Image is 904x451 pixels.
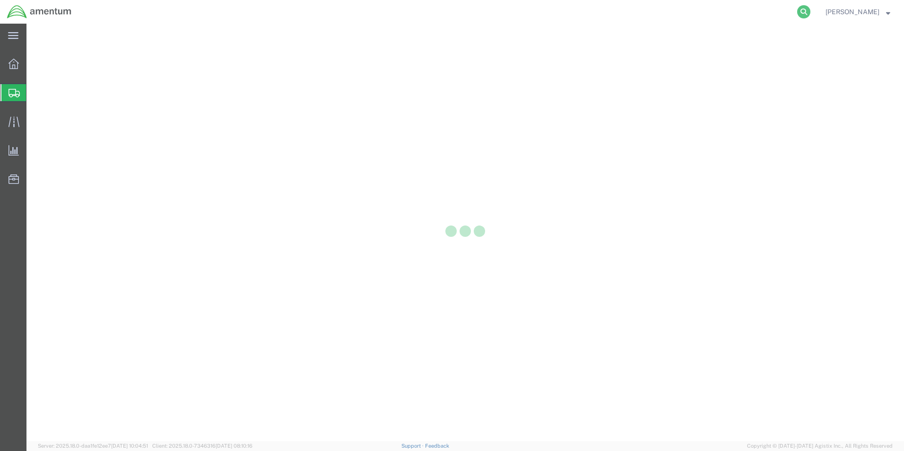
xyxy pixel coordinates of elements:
span: Client: 2025.18.0-7346316 [152,443,252,449]
img: logo [7,5,72,19]
span: Claudia Fernandez [826,7,879,17]
button: [PERSON_NAME] [825,6,891,17]
span: [DATE] 08:10:16 [216,443,252,449]
span: Server: 2025.18.0-daa1fe12ee7 [38,443,148,449]
a: Support [401,443,425,449]
span: [DATE] 10:04:51 [111,443,148,449]
span: Copyright © [DATE]-[DATE] Agistix Inc., All Rights Reserved [747,442,893,450]
a: Feedback [425,443,449,449]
